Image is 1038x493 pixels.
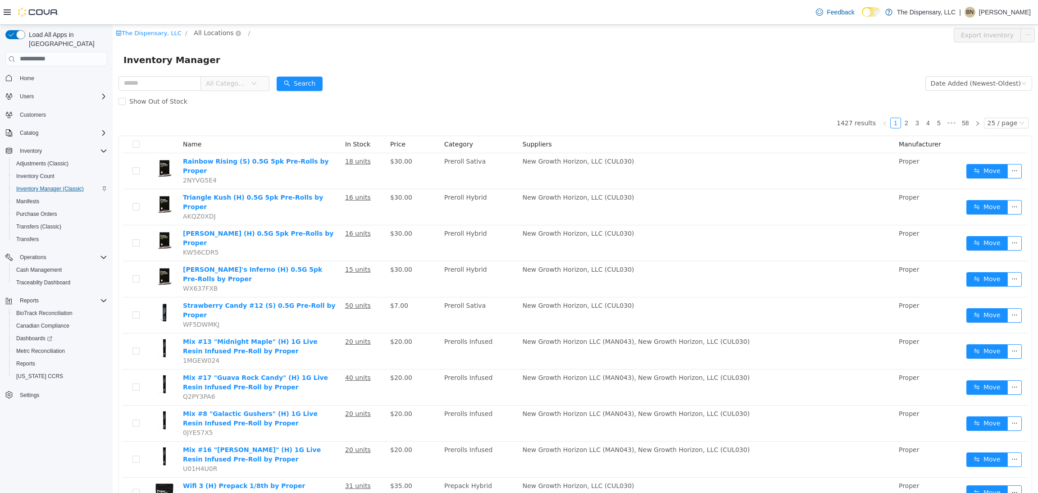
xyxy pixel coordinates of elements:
button: icon: ellipsis [895,428,909,442]
span: $30.00 [278,133,300,140]
a: 4 [810,93,820,103]
img: Giesel (H) 0.5G 5pk Pre-Rolls by Proper hero shot [41,204,63,227]
span: Home [16,73,107,84]
span: New Growth Horizon, LLC (CUL030) [410,457,522,465]
a: Mix #13 "Midnight Maple" (H) 1G Live Resin Infused Pre-Roll by Proper [70,313,205,330]
span: [US_STATE] CCRS [16,373,63,380]
a: Metrc Reconciliation [13,346,68,356]
button: Reports [9,357,111,370]
button: icon: ellipsis [895,461,909,475]
span: Operations [20,254,46,261]
span: Metrc Reconciliation [13,346,107,356]
a: 5 [821,93,831,103]
span: Settings [20,392,39,399]
span: Cash Management [16,266,62,274]
button: [US_STATE] CCRS [9,370,111,383]
span: New Growth Horizon LLC (MAN043), New Growth Horizon, LLC (CUL030) [410,385,637,393]
span: Canadian Compliance [16,322,69,329]
span: Purchase Orders [16,210,57,218]
button: Catalog [16,128,42,138]
button: Inventory Count [9,170,111,183]
a: Transfers [13,234,42,245]
span: Proper [786,133,806,140]
li: Next Page [860,93,870,104]
span: Proper [786,385,806,393]
button: icon: swapMove [854,247,895,262]
u: 15 units [232,241,258,248]
li: 1427 results [724,93,763,104]
td: Preroll Hybrid [328,237,406,273]
span: New Growth Horizon, LLC (CUL030) [410,205,522,212]
span: BioTrack Reconciliation [16,310,73,317]
span: AKQZ0XDJ [70,188,103,195]
img: Rainbow Rising (S) 0.5G 5pk Pre-Rolls by Proper hero shot [41,132,63,155]
span: Customers [20,111,46,119]
button: Inventory [2,145,111,157]
u: 20 units [232,385,258,393]
span: Dashboards [16,335,52,342]
span: Canadian Compliance [13,320,107,331]
div: 25 / page [875,93,905,103]
a: Reports [13,358,39,369]
a: Mix #8 "Galactic Gushers" (H) 1G Live Resin Infused Pre-Roll by Proper [70,385,205,402]
button: icon: ellipsis [895,392,909,406]
button: Operations [2,251,111,264]
span: Traceabilty Dashboard [13,277,107,288]
span: 2NYVG5E4 [70,152,104,159]
a: Cash Management [13,265,65,275]
img: Mix #16 "Banana Foster" (H) 1G Live Resin Infused Pre-Roll by Proper hero shot [41,420,63,443]
span: All Categories [93,54,134,63]
a: 58 [847,93,859,103]
span: Proper [786,169,806,176]
td: Prerolls Infused [328,381,406,417]
span: Dashboards [13,333,107,344]
span: Inventory Manager (Classic) [13,183,107,194]
span: Inventory Count [13,171,107,182]
button: Users [16,91,37,102]
li: Previous Page [767,93,778,104]
span: Customers [16,109,107,120]
li: 4 [810,93,821,104]
span: Q2PY3PA6 [70,368,103,375]
span: Show Out of Stock [13,73,78,80]
span: New Growth Horizon, LLC (CUL030) [410,133,522,140]
img: Cova [18,8,59,17]
button: Traceabilty Dashboard [9,276,111,289]
nav: Complex example [5,68,107,425]
span: Feedback [827,8,854,17]
span: Manufacturer [786,116,829,123]
span: $35.00 [278,457,300,465]
i: icon: down [906,96,912,102]
button: Reports [2,294,111,307]
button: icon: searchSearch [164,52,210,66]
span: New Growth Horizon LLC (MAN043), New Growth Horizon, LLC (CUL030) [410,349,637,356]
button: icon: ellipsis [895,211,909,226]
td: Preroll Sativa [328,128,406,164]
td: Preroll Hybrid [328,201,406,237]
button: Purchase Orders [9,208,111,220]
button: icon: swapMove [854,283,895,298]
button: icon: swapMove [854,320,895,334]
img: Triangle Kush (H) 0.5G 5pk Pre-Rolls by Proper hero shot [41,168,63,191]
span: Proper [786,205,806,212]
button: Settings [2,388,111,401]
span: Purchase Orders [13,209,107,219]
span: Inventory Manager (Classic) [16,185,84,192]
span: Price [278,116,293,123]
li: 58 [846,93,860,104]
button: icon: ellipsis [895,175,909,190]
span: Reports [16,295,107,306]
i: icon: right [862,96,868,101]
button: icon: swapMove [854,392,895,406]
span: $7.00 [278,277,296,284]
span: Transfers [16,236,39,243]
a: 2 [789,93,799,103]
a: Traceabilty Dashboard [13,277,74,288]
button: Transfers [9,233,111,246]
span: Transfers [13,234,107,245]
span: Reports [13,358,107,369]
span: Category [332,116,360,123]
a: Inventory Manager (Classic) [13,183,87,194]
u: 16 units [232,205,258,212]
a: Dashboards [9,332,111,345]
